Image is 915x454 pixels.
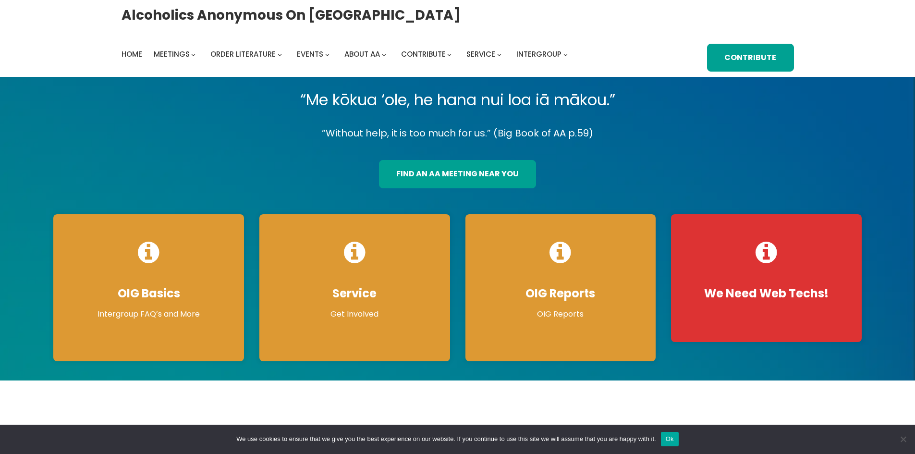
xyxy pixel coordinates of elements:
[401,49,446,59] span: Contribute
[154,49,190,59] span: Meetings
[681,286,852,301] h4: We Need Web Techs!
[297,48,323,61] a: Events
[154,48,190,61] a: Meetings
[63,286,234,301] h4: OIG Basics
[122,49,142,59] span: Home
[382,52,386,56] button: About AA submenu
[122,48,571,61] nav: Intergroup
[516,49,561,59] span: Intergroup
[278,52,282,56] button: Order Literature submenu
[379,160,536,188] a: find an aa meeting near you
[475,308,647,320] p: OIG Reports
[46,86,869,113] p: “Me kōkua ‘ole, he hana nui loa iā mākou.”
[344,49,380,59] span: About AA
[191,52,195,56] button: Meetings submenu
[236,434,656,444] span: We use cookies to ensure that we give you the best experience on our website. If you continue to ...
[401,48,446,61] a: Contribute
[563,52,568,56] button: Intergroup submenu
[46,125,869,142] p: “Without help, it is too much for us.” (Big Book of AA p.59)
[707,44,793,72] a: Contribute
[447,52,451,56] button: Contribute submenu
[466,48,495,61] a: Service
[661,432,679,446] button: Ok
[297,49,323,59] span: Events
[269,308,440,320] p: Get Involved
[516,48,561,61] a: Intergroup
[122,3,461,27] a: Alcoholics Anonymous on [GEOGRAPHIC_DATA]
[497,52,501,56] button: Service submenu
[210,49,276,59] span: Order Literature
[325,52,329,56] button: Events submenu
[269,286,440,301] h4: Service
[63,308,234,320] p: Intergroup FAQ’s and More
[898,434,908,444] span: No
[466,49,495,59] span: Service
[122,48,142,61] a: Home
[475,286,647,301] h4: OIG Reports
[344,48,380,61] a: About AA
